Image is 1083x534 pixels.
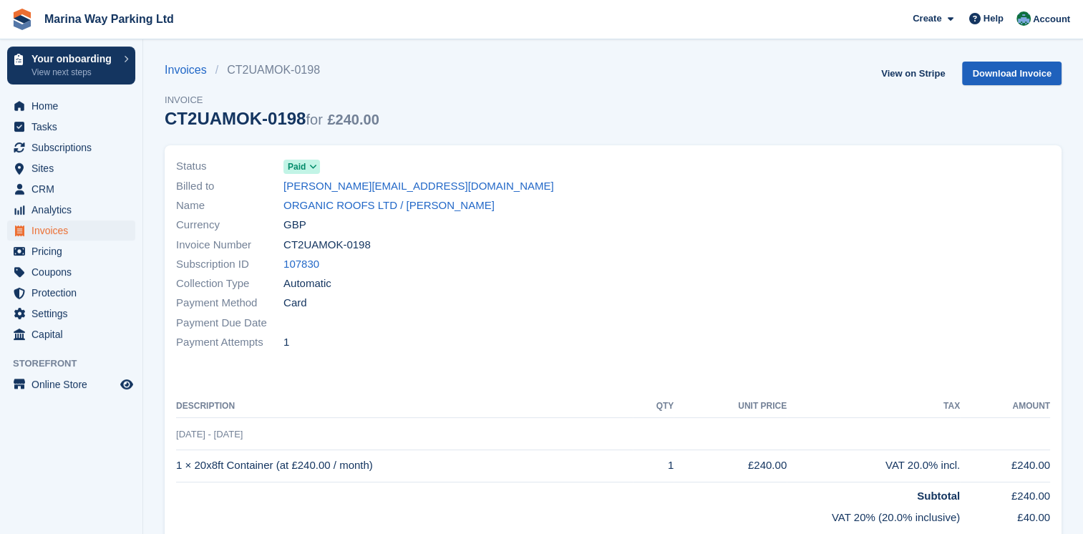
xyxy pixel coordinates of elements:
span: Sites [31,158,117,178]
a: menu [7,220,135,241]
span: Card [283,295,307,311]
a: menu [7,96,135,116]
td: £40.00 [960,504,1050,526]
th: Amount [960,395,1050,418]
a: menu [7,241,135,261]
span: CT2UAMOK-0198 [283,237,371,253]
span: Capital [31,324,117,344]
span: Currency [176,217,283,233]
span: Billed to [176,178,283,195]
td: 1 × 20x8ft Container (at £240.00 / month) [176,450,633,482]
span: Automatic [283,276,331,292]
span: Home [31,96,117,116]
a: Your onboarding View next steps [7,47,135,84]
td: 1 [633,450,674,482]
div: CT2UAMOK-0198 [165,109,379,128]
span: Storefront [13,356,142,371]
p: View next steps [31,66,117,79]
span: Invoice [165,93,379,107]
a: 107830 [283,256,319,273]
td: £240.00 [960,482,1050,504]
span: for [306,112,322,127]
th: Tax [787,395,960,418]
span: Paid [288,160,306,173]
a: menu [7,304,135,324]
a: Paid [283,158,320,175]
a: menu [7,200,135,220]
a: Marina Way Parking Ltd [39,7,180,31]
span: GBP [283,217,306,233]
span: Invoices [31,220,117,241]
a: View on Stripe [875,62,951,85]
a: menu [7,262,135,282]
nav: breadcrumbs [165,62,379,79]
a: menu [7,137,135,157]
a: ORGANIC ROOFS LTD / [PERSON_NAME] [283,198,495,214]
a: menu [7,324,135,344]
span: Payment Method [176,295,283,311]
p: Your onboarding [31,54,117,64]
span: £240.00 [327,112,379,127]
span: Collection Type [176,276,283,292]
span: Subscription ID [176,256,283,273]
td: £240.00 [674,450,787,482]
a: Invoices [165,62,215,79]
a: menu [7,374,135,394]
div: VAT 20.0% incl. [787,457,960,474]
strong: Subtotal [917,490,960,502]
span: Subscriptions [31,137,117,157]
span: Create [913,11,941,26]
th: Description [176,395,633,418]
img: stora-icon-8386f47178a22dfd0bd8f6a31ec36ba5ce8667c1dd55bd0f319d3a0aa187defe.svg [11,9,33,30]
a: [PERSON_NAME][EMAIL_ADDRESS][DOMAIN_NAME] [283,178,554,195]
a: Download Invoice [962,62,1062,85]
th: Unit Price [674,395,787,418]
a: menu [7,158,135,178]
span: Help [984,11,1004,26]
span: CRM [31,179,117,199]
span: Name [176,198,283,214]
span: Pricing [31,241,117,261]
span: Tasks [31,117,117,137]
span: Coupons [31,262,117,282]
a: menu [7,117,135,137]
span: Payment Due Date [176,315,283,331]
span: Analytics [31,200,117,220]
span: Account [1033,12,1070,26]
span: Payment Attempts [176,334,283,351]
span: Invoice Number [176,237,283,253]
td: £240.00 [960,450,1050,482]
a: Preview store [118,376,135,393]
span: Status [176,158,283,175]
a: menu [7,179,135,199]
img: Richard [1016,11,1031,26]
span: Protection [31,283,117,303]
span: [DATE] - [DATE] [176,429,243,440]
span: 1 [283,334,289,351]
th: QTY [633,395,674,418]
a: menu [7,283,135,303]
span: Online Store [31,374,117,394]
td: VAT 20% (20.0% inclusive) [176,504,960,526]
span: Settings [31,304,117,324]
